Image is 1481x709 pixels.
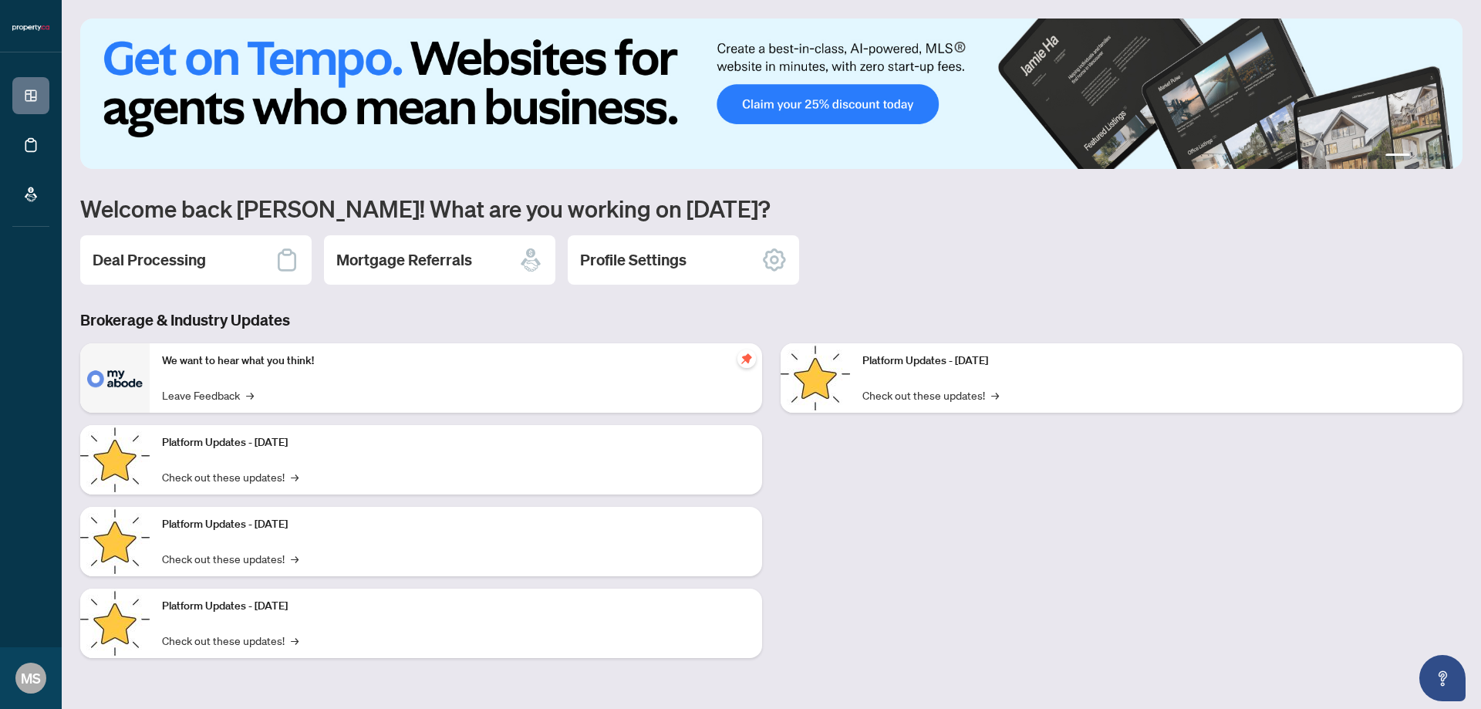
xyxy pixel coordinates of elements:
[80,343,150,413] img: We want to hear what you think!
[1416,154,1422,160] button: 2
[1385,154,1410,160] button: 1
[336,249,472,271] h2: Mortgage Referrals
[162,550,299,567] a: Check out these updates!→
[162,434,750,451] p: Platform Updates - [DATE]
[21,667,41,689] span: MS
[991,387,999,403] span: →
[291,468,299,485] span: →
[162,598,750,615] p: Platform Updates - [DATE]
[862,353,1450,370] p: Platform Updates - [DATE]
[1429,154,1435,160] button: 3
[781,343,850,413] img: Platform Updates - June 23, 2025
[737,349,756,368] span: pushpin
[246,387,254,403] span: →
[1419,655,1466,701] button: Open asap
[80,19,1462,169] img: Slide 0
[291,550,299,567] span: →
[162,468,299,485] a: Check out these updates!→
[862,387,999,403] a: Check out these updates!→
[1441,154,1447,160] button: 4
[80,309,1462,331] h3: Brokerage & Industry Updates
[291,632,299,649] span: →
[162,632,299,649] a: Check out these updates!→
[80,589,150,658] img: Platform Updates - July 8, 2025
[162,516,750,533] p: Platform Updates - [DATE]
[580,249,687,271] h2: Profile Settings
[93,249,206,271] h2: Deal Processing
[80,425,150,495] img: Platform Updates - September 16, 2025
[162,353,750,370] p: We want to hear what you think!
[12,23,49,32] img: logo
[162,387,254,403] a: Leave Feedback→
[80,194,1462,223] h1: Welcome back [PERSON_NAME]! What are you working on [DATE]?
[80,507,150,576] img: Platform Updates - July 21, 2025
